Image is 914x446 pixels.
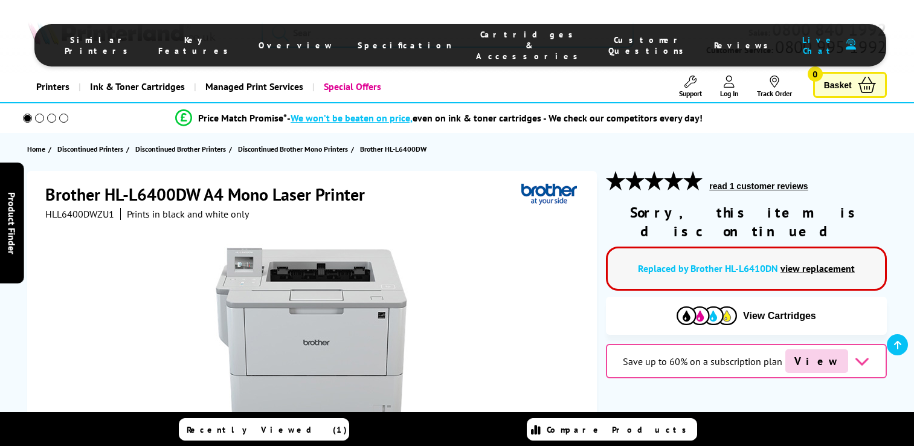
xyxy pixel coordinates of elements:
[312,71,390,102] a: Special Offers
[238,143,351,155] a: Discontinued Brother Mono Printers
[6,192,18,254] span: Product Finder
[358,40,452,51] span: Specification
[757,76,792,98] a: Track Order
[194,71,312,102] a: Managed Print Services
[623,355,782,367] span: Save up to 60% on a subscription plan
[6,108,872,129] li: modal_Promise
[360,144,426,154] span: Brother HL-L6400DW
[846,39,856,50] img: user-headset-duotone.svg
[79,71,194,102] a: Ink & Toner Cartridges
[714,40,774,51] span: Reviews
[127,208,249,220] i: Prints in black and white only
[679,76,702,98] a: Support
[527,418,697,441] a: Compare Products
[476,29,584,62] span: Cartridges & Accessories
[57,143,126,155] a: Discontinued Printers
[198,112,287,124] span: Price Match Promise*
[135,143,226,155] span: Discontinued Brother Printers
[780,262,855,274] a: view replacement
[291,112,413,124] span: We won’t be beaten on price,
[57,143,123,155] span: Discontinued Printers
[785,349,848,373] span: View
[135,143,229,155] a: Discontinued Brother Printers
[521,183,577,205] img: Brother
[238,143,348,155] span: Discontinued Brother Mono Printers
[259,40,333,51] span: Overview
[743,311,816,322] span: View Cartridges
[65,34,134,56] span: Similar Printers
[813,72,887,98] a: Basket 0
[187,424,347,435] span: Recently Viewed (1)
[27,143,48,155] a: Home
[90,71,185,102] span: Ink & Toner Cartridges
[158,34,234,56] span: Key Features
[45,208,114,220] span: HLL6400DWZU1
[45,183,377,205] h1: Brother HL-L6400DW A4 Mono Laser Printer
[179,418,349,441] a: Recently Viewed (1)
[606,203,886,241] div: Sorry, this item is discontinued
[287,112,703,124] div: - even on ink & toner cartridges - We check our competitors every day!
[808,66,823,82] span: 0
[677,306,737,325] img: Cartridges
[615,306,877,326] button: View Cartridges
[824,77,852,93] span: Basket
[638,262,778,274] a: Replaced by Brother HL-L6410DN
[608,34,690,56] span: Customer Questions
[679,89,702,98] span: Support
[27,143,45,155] span: Home
[720,76,739,98] a: Log In
[706,181,811,192] button: read 1 customer reviews
[720,89,739,98] span: Log In
[547,424,693,435] span: Compare Products
[27,71,79,102] a: Printers
[799,34,840,56] span: Live Chat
